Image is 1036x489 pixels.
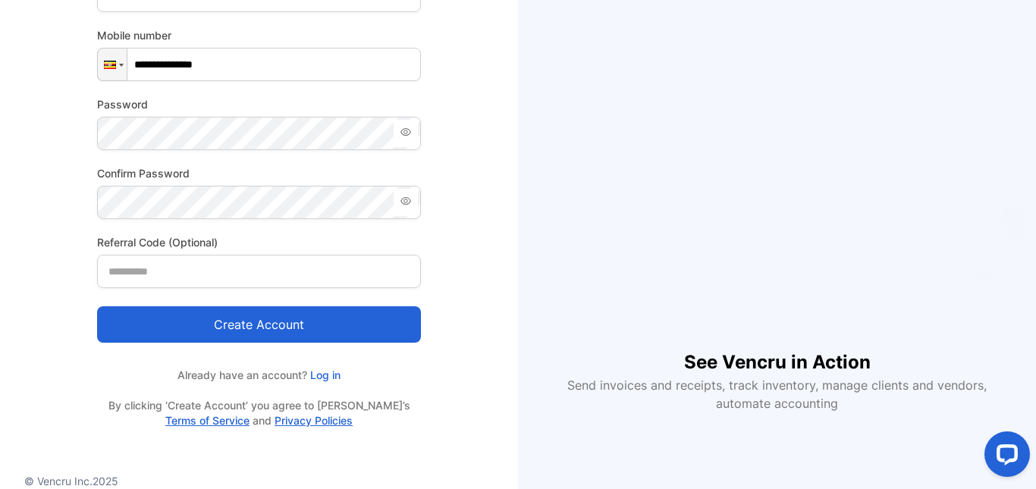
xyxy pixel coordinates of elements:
[98,49,127,80] div: Uganda: + 256
[972,425,1036,489] iframe: LiveChat chat widget
[307,368,341,381] a: Log in
[684,324,871,376] h1: See Vencru in Action
[97,27,421,43] label: Mobile number
[570,77,984,324] iframe: YouTube video player
[97,367,421,383] p: Already have an account?
[165,414,250,427] a: Terms of Service
[275,414,353,427] a: Privacy Policies
[559,376,996,412] p: Send invoices and receipts, track inventory, manage clients and vendors, automate accounting
[97,306,421,343] button: Create account
[97,96,421,112] label: Password
[97,234,421,250] label: Referral Code (Optional)
[97,398,421,428] p: By clicking ‘Create Account’ you agree to [PERSON_NAME]’s and
[97,165,421,181] label: Confirm Password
